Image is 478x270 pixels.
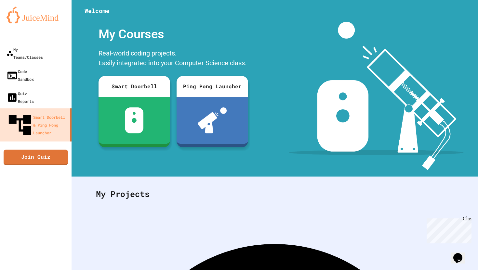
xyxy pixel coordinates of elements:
[7,45,43,61] div: My Teams/Classes
[89,181,460,207] div: My Projects
[177,76,248,97] div: Ping Pong Launcher
[7,67,34,83] div: Code Sandbox
[4,150,68,165] a: Join Quiz
[289,22,463,170] img: banner-image-my-projects.png
[7,112,68,138] div: Smart Doorbell & Ping Pong Launcher
[125,107,143,133] img: sdb-white.svg
[99,76,170,97] div: Smart Doorbell
[198,107,227,133] img: ppl-with-ball.png
[3,3,45,41] div: Chat with us now!Close
[95,22,251,47] div: My Courses
[7,6,65,23] img: logo-orange.svg
[424,216,471,243] iframe: chat widget
[7,90,34,105] div: Quiz Reports
[95,47,251,71] div: Real-world coding projects. Easily integrated into your Computer Science class.
[451,244,471,264] iframe: chat widget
